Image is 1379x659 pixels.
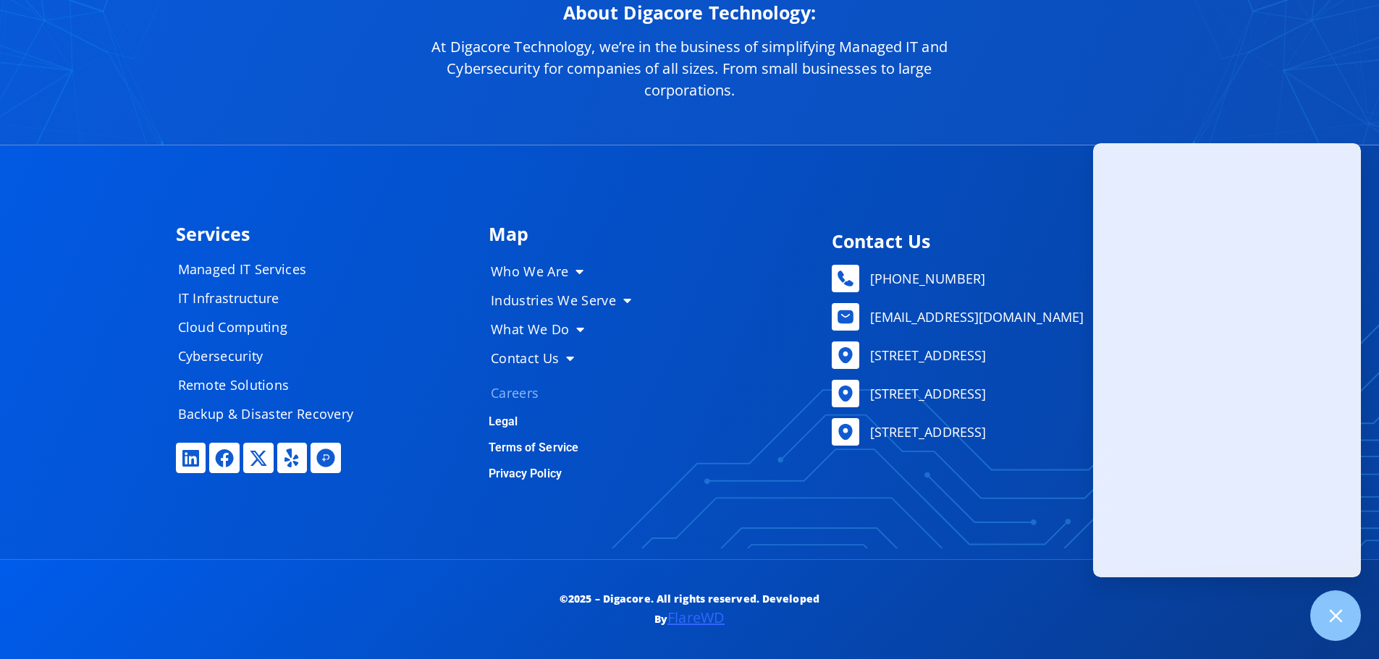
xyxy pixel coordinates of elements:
[832,418,1196,446] a: [STREET_ADDRESS]
[866,383,987,404] span: [STREET_ADDRESS]
[476,257,657,401] nav: Menu
[164,370,381,399] a: Remote Solutions
[832,232,1196,250] h4: Contact Us
[866,306,1084,328] span: [EMAIL_ADDRESS][DOMAIN_NAME]
[866,268,985,289] span: [PHONE_NUMBER]
[489,441,579,454] a: Terms of Service
[476,344,657,373] a: Contact Us
[164,399,381,428] a: Backup & Disaster Recovery
[1093,143,1361,577] iframe: Chatgenie Messenger
[489,467,562,480] a: Privacy Policy
[176,225,474,243] h4: Services
[832,380,1196,407] a: [STREET_ADDRESS]
[528,589,851,631] p: ©2025 – Digacore. All rights reserved. Developed By
[164,255,381,284] a: Managed IT Services
[489,414,518,428] a: Legal
[476,257,657,286] a: Who We Are
[667,608,725,627] a: FlareWD
[164,255,381,428] nav: Menu
[866,344,987,366] span: [STREET_ADDRESS]
[476,286,657,315] a: Industries We Serve
[832,341,1196,369] a: [STREET_ADDRESS]
[408,36,972,101] p: At Digacore Technology, we’re in the business of simplifying Managed IT and Cybersecurity for com...
[489,225,811,243] h4: Map
[408,4,972,22] h2: About Digacore Technology:
[832,265,1196,292] a: [PHONE_NUMBER]
[476,378,657,407] a: Careers
[476,315,657,344] a: What We Do
[164,313,381,341] a: Cloud Computing
[164,284,381,313] a: IT Infrastructure
[164,341,381,370] a: Cybersecurity
[866,421,987,443] span: [STREET_ADDRESS]
[832,303,1196,331] a: [EMAIL_ADDRESS][DOMAIN_NAME]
